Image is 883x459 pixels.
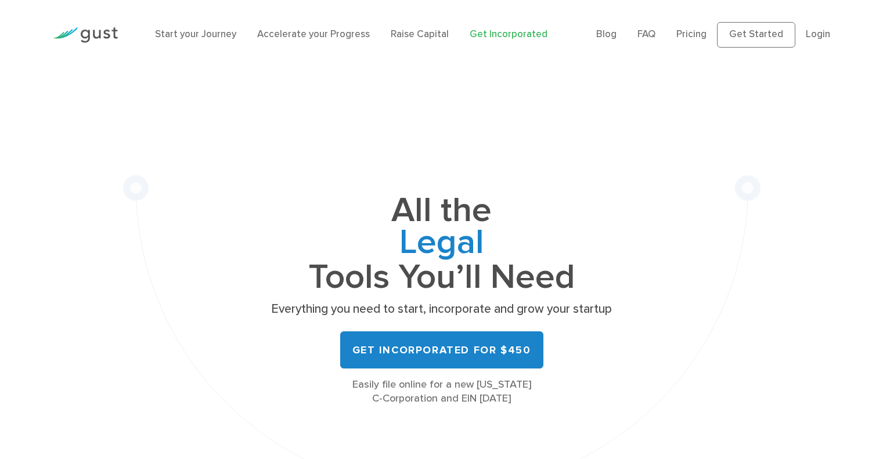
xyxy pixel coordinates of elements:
a: Raise Capital [391,28,449,40]
div: Easily file online for a new [US_STATE] C-Corporation and EIN [DATE] [268,378,616,406]
a: FAQ [637,28,655,40]
a: Login [806,28,830,40]
a: Accelerate your Progress [257,28,370,40]
a: Start your Journey [155,28,236,40]
a: Pricing [676,28,707,40]
p: Everything you need to start, incorporate and grow your startup [268,301,616,317]
img: Gust Logo [53,27,118,43]
h1: All the Tools You’ll Need [268,195,616,293]
a: Get Incorporated [470,28,547,40]
a: Blog [596,28,617,40]
a: Get Started [717,22,795,48]
span: Legal [268,227,616,262]
a: Get Incorporated for $450 [340,331,543,368]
